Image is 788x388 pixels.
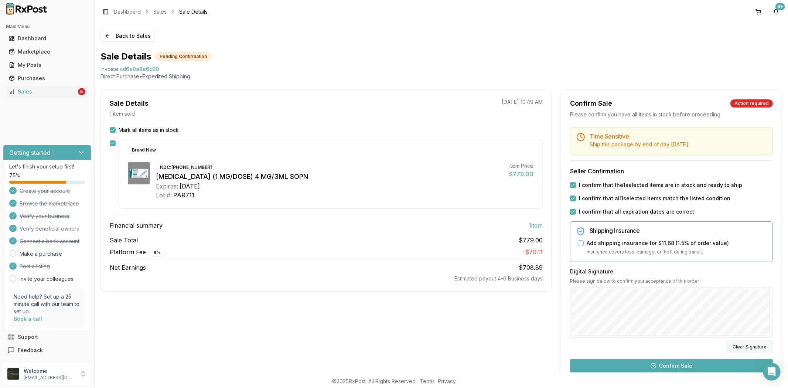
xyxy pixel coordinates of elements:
[3,33,91,44] button: Dashboard
[570,278,773,284] p: Please sign below to confirm your acceptance of this order
[587,239,729,247] label: Add shipping insurance for $11.68 ( 1.5 % of order value)
[20,263,50,270] span: Post a listing
[156,182,178,191] div: Expires:
[18,347,43,354] span: Feedback
[9,61,85,69] div: My Posts
[519,236,543,245] span: $779.00
[3,86,91,98] button: Sales5
[519,264,543,271] span: $708.89
[9,163,85,170] p: Let's finish your setup first!
[6,24,88,30] h2: Main Menu
[100,30,155,42] button: Back to Sales
[9,48,85,55] div: Marketplace
[770,6,782,18] button: 9+
[20,187,70,195] span: Create your account
[3,330,91,344] button: Support
[6,85,88,98] a: Sales5
[156,191,172,200] div: Lot #:
[587,248,767,256] p: Insurance covers loss, damage, or theft during transit.
[529,221,543,230] span: 1 item
[522,248,543,256] span: - $70.11
[120,65,159,73] span: cd6a8a8e6c90
[9,88,76,95] div: Sales
[579,181,742,189] label: I confirm that the 1 selected items are in stock and ready to ship
[579,208,694,215] label: I confirm that all expiration dates are correct
[110,263,146,272] span: Net Earnings
[7,368,19,380] img: User avatar
[20,212,69,220] span: Verify your business
[570,268,773,275] h3: Digital Signature
[149,249,165,257] div: 9 %
[110,110,135,118] p: 1 item sold
[14,316,42,322] a: Book a call
[590,141,689,147] span: Ship this package by end of day [DATE] .
[6,32,88,45] a: Dashboard
[570,167,773,176] h3: Seller Confirmation
[502,98,543,106] p: [DATE] 10:49 AM
[9,75,85,82] div: Purchases
[6,58,88,72] a: My Posts
[570,111,773,118] div: Please confirm you have all items in stock before proceeding
[6,45,88,58] a: Marketplace
[110,275,543,282] div: Estimated payout 4-6 Business days
[3,46,91,58] button: Marketplace
[156,52,211,61] div: Pending Confirmation
[590,133,767,139] h5: Time Sensitive
[110,98,149,109] div: Sale Details
[509,170,533,178] div: $779.00
[20,275,74,283] a: Invite your colleagues
[20,200,79,207] span: Browse the marketplace
[110,221,163,230] span: Financial summary
[438,378,456,384] a: Privacy
[114,8,141,16] a: Dashboard
[156,163,216,171] div: NDC: [PHONE_NUMBER]
[20,225,79,232] span: Verify beneficial owners
[730,99,773,108] div: Action required
[509,162,533,170] div: Item Price
[3,344,91,357] button: Feedback
[156,171,503,182] div: [MEDICAL_DATA] (1 MG/DOSE) 4 MG/3ML SOPN
[3,59,91,71] button: My Posts
[6,72,88,85] a: Purchases
[100,65,118,73] div: Invoice
[9,35,85,42] div: Dashboard
[173,191,194,200] div: PAR711
[24,375,75,381] p: [EMAIL_ADDRESS][DOMAIN_NAME]
[570,359,773,372] button: Confirm Sale
[24,367,75,375] p: Welcome
[110,236,138,245] span: Sale Total
[114,8,208,16] nav: breadcrumb
[420,378,435,384] a: Terms
[119,126,179,134] label: Mark all items as in stock
[153,8,167,16] a: Sales
[579,195,730,202] label: I confirm that all 1 selected items match the listed condition
[590,228,767,234] h5: Shipping Insurance
[3,72,91,84] button: Purchases
[20,238,79,245] span: Connect a bank account
[9,172,20,179] span: 75 %
[570,98,612,109] div: Confirm Sale
[20,250,62,258] a: Make a purchase
[726,341,773,353] button: Clear Signature
[78,88,85,95] div: 5
[128,162,150,184] img: Ozempic (1 MG/DOSE) 4 MG/3ML SOPN
[100,73,782,80] p: Direct Purchase • Expedited Shipping
[775,3,785,10] div: 9+
[179,8,208,16] span: Sale Details
[9,148,51,157] h3: Getting started
[110,248,165,257] span: Platform Fee
[763,363,781,381] div: Open Intercom Messenger
[128,146,160,154] div: Brand New
[3,3,50,15] img: RxPost Logo
[100,51,151,62] h1: Sale Details
[180,182,200,191] div: [DATE]
[14,293,81,315] p: Need help? Set up a 25 minute call with our team to set up.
